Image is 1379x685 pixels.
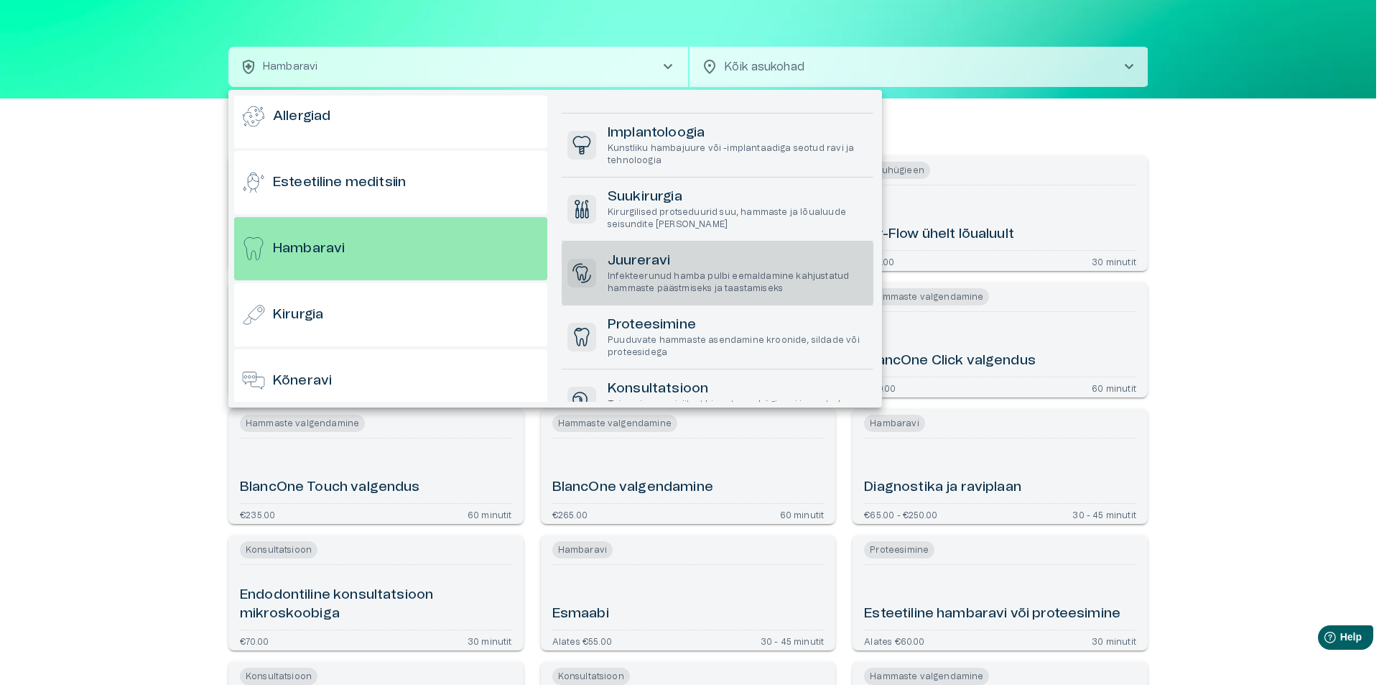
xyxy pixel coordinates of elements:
[608,316,868,335] h6: Proteesimine
[608,124,868,143] h6: Implantoloogia
[273,107,330,127] h6: Allergiad
[273,305,323,325] h6: Kirurgia
[608,334,868,359] p: Puuduvate hammaste asendamine kroonide, sildade või proteesidega
[273,173,406,193] h6: Esteetiline meditsiin
[608,142,868,167] p: Kunstliku hambajuure või -implantaadiga seotud ravi ja tehnoloogia
[273,372,332,391] h6: Kõneravi
[608,398,868,423] p: Teie esimene visiit, et hinnata suuhügieeni ja arutada isikustatud raviplaane
[273,239,345,259] h6: Hambaravi
[608,380,868,399] h6: Konsultatsioon
[608,270,868,295] p: Infekteerunud hamba pulbi eemaldamine kahjustatud hammaste päästmiseks ja taastamiseks
[608,188,868,207] h6: Suukirurgia
[608,252,868,271] h6: Juureravi
[608,206,868,231] p: Kirurgilised protseduurid suu, hammaste ja lõualuude seisundite [PERSON_NAME]
[1267,620,1379,660] iframe: Help widget launcher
